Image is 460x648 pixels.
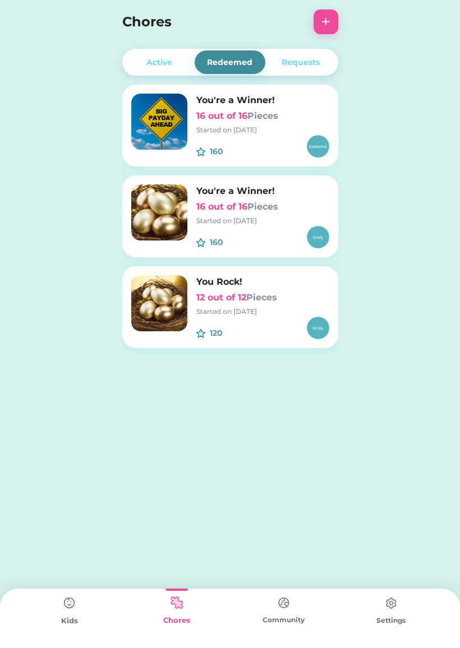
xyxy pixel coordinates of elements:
img: interface-favorite-star--reward-rating-rate-social-star-media-favorite-like-stars.svg [196,147,205,156]
img: type%3Dchores%2C%20state%3Ddefault.svg [273,592,295,614]
button: + [314,10,338,34]
div: Chores [123,615,230,626]
h6: You're a Winner! [196,94,329,107]
h6: 12 out of 12 [196,291,329,304]
font: Pieces [246,292,277,303]
img: type%3Dkids%2C%20state%3Dselected.svg [165,592,188,614]
img: type%3Dchores%2C%20state%3Ddefault.svg [380,592,402,614]
h6: You're a Winner! [196,184,329,198]
div: Requests [282,57,320,68]
font: Pieces [247,110,278,121]
div: Settings [337,615,444,626]
img: interface-favorite-star--reward-rating-rate-social-star-media-favorite-like-stars.svg [196,329,205,338]
img: image.png [131,275,187,331]
div: Started on [DATE] [196,216,329,226]
div: Redeemed [207,57,252,68]
h6: 16 out of 16 [196,109,329,123]
div: 160 [210,237,247,248]
img: image.png [131,184,187,240]
h6: You Rock! [196,275,329,289]
div: Kids [16,615,123,627]
font: Pieces [247,201,278,212]
h4: Chores [122,12,308,32]
div: Community [230,615,337,625]
img: type%3Dchores%2C%20state%3Ddefault.svg [58,592,81,614]
div: 120 [210,327,247,339]
img: image.png [131,94,187,150]
div: Started on [DATE] [196,307,329,317]
div: Started on [DATE] [196,125,329,135]
div: Active [146,57,172,68]
img: interface-favorite-star--reward-rating-rate-social-star-media-favorite-like-stars.svg [196,238,205,247]
h6: 16 out of 16 [196,200,329,214]
div: 160 [210,146,247,158]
